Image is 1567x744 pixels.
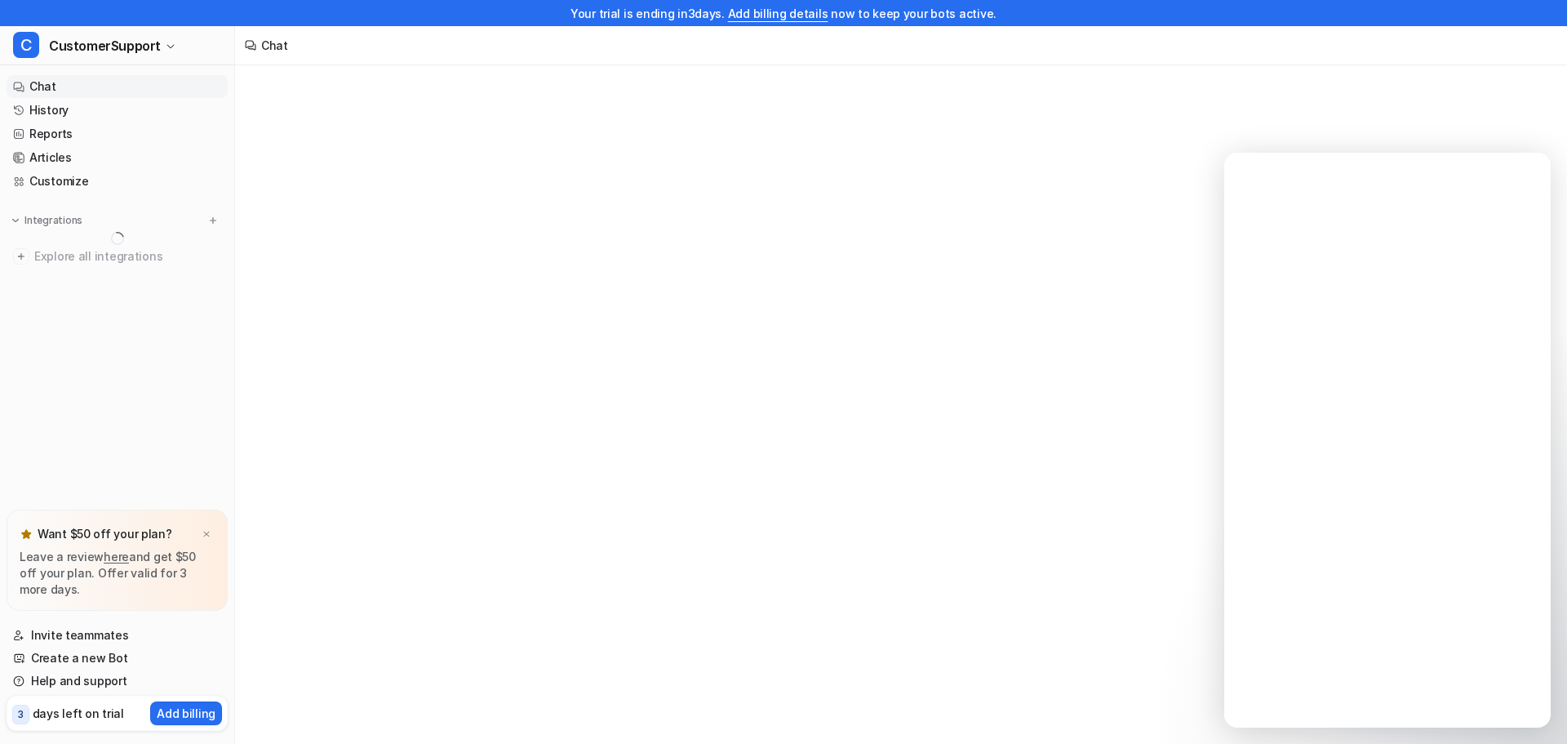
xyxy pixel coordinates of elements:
button: Add billing [150,702,222,725]
a: here [104,550,129,564]
div: Chat [261,37,288,54]
span: Explore all integrations [34,243,221,270]
span: C [13,32,39,58]
p: Want $50 off your plan? [38,526,172,542]
img: x [202,529,211,540]
p: Integrations [24,214,82,227]
a: Articles [7,146,228,169]
span: CustomerSupport [49,34,161,57]
iframe: Intercom live chat [1224,153,1551,728]
a: Create a new Bot [7,647,228,670]
p: Add billing [157,705,215,722]
a: Invite teammates [7,624,228,647]
img: menu_add.svg [207,215,219,226]
a: History [7,99,228,122]
a: Explore all integrations [7,245,228,268]
p: 3 [18,707,24,722]
p: Leave a review and get $50 off your plan. Offer valid for 3 more days. [20,549,215,598]
img: explore all integrations [13,248,29,265]
a: Chat [7,75,228,98]
a: Add billing details [728,7,828,20]
img: star [20,528,33,541]
img: expand menu [10,215,21,226]
a: Help and support [7,670,228,693]
a: Reports [7,123,228,145]
button: Integrations [7,212,87,229]
p: days left on trial [33,705,124,722]
a: Customize [7,170,228,193]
